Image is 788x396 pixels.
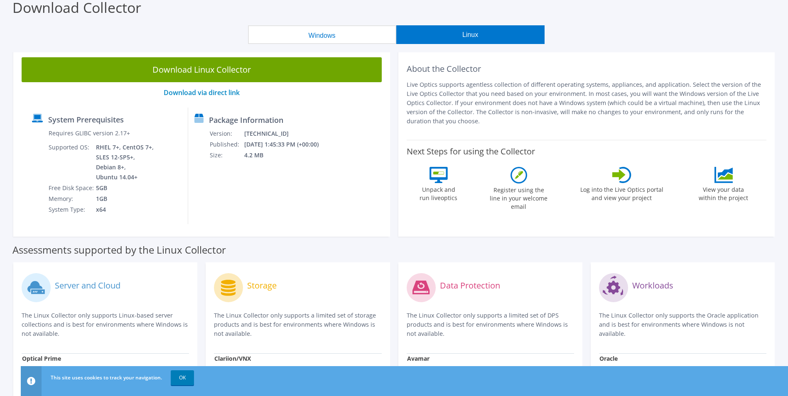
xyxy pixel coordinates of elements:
[22,354,61,362] strong: Optical Prime
[209,150,244,161] td: Size:
[407,64,767,74] h2: About the Collector
[244,150,330,161] td: 4.2 MB
[209,139,244,150] td: Published:
[48,183,96,193] td: Free Disk Space:
[209,116,283,124] label: Package Information
[488,183,550,211] label: Register using the line in your welcome email
[599,311,766,338] p: The Linux Collector only supports the Oracle application and is best for environments where Windo...
[96,183,155,193] td: 5GB
[407,80,767,126] p: Live Optics supports agentless collection of different operating systems, appliances, and applica...
[440,281,500,290] label: Data Protection
[22,311,189,338] p: The Linux Collector only supports Linux-based server collections and is best for environments whe...
[48,142,96,183] td: Supported OS:
[214,311,381,338] p: The Linux Collector only supports a limited set of storage products and is best for environments ...
[51,374,162,381] span: This site uses cookies to track your navigation.
[407,147,535,156] label: Next Steps for using the Collector
[164,88,240,97] a: Download via direct link
[55,281,120,290] label: Server and Cloud
[248,25,396,44] button: Windows
[632,281,673,290] label: Workloads
[22,57,382,82] a: Download Linux Collector
[214,354,251,362] strong: Clariion/VNX
[244,128,330,139] td: [TECHNICAL_ID]
[407,354,430,362] strong: Avamar
[599,354,618,362] strong: Oracle
[694,183,754,202] label: View your data within the project
[209,128,244,139] td: Version:
[96,193,155,204] td: 1GB
[48,204,96,215] td: System Type:
[407,311,574,338] p: The Linux Collector only supports a limited set of DPS products and is best for environments wher...
[96,204,155,215] td: x64
[244,139,330,150] td: [DATE] 1:45:33 PM (+00:00)
[12,246,226,254] label: Assessments supported by the Linux Collector
[247,281,277,290] label: Storage
[171,370,194,385] a: OK
[580,183,664,202] label: Log into the Live Optics portal and view your project
[49,129,130,137] label: Requires GLIBC version 2.17+
[396,25,545,44] button: Linux
[48,115,124,124] label: System Prerequisites
[420,183,458,202] label: Unpack and run liveoptics
[48,193,96,204] td: Memory:
[96,142,155,183] td: RHEL 7+, CentOS 7+, SLES 12-SP5+, Debian 8+, Ubuntu 14.04+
